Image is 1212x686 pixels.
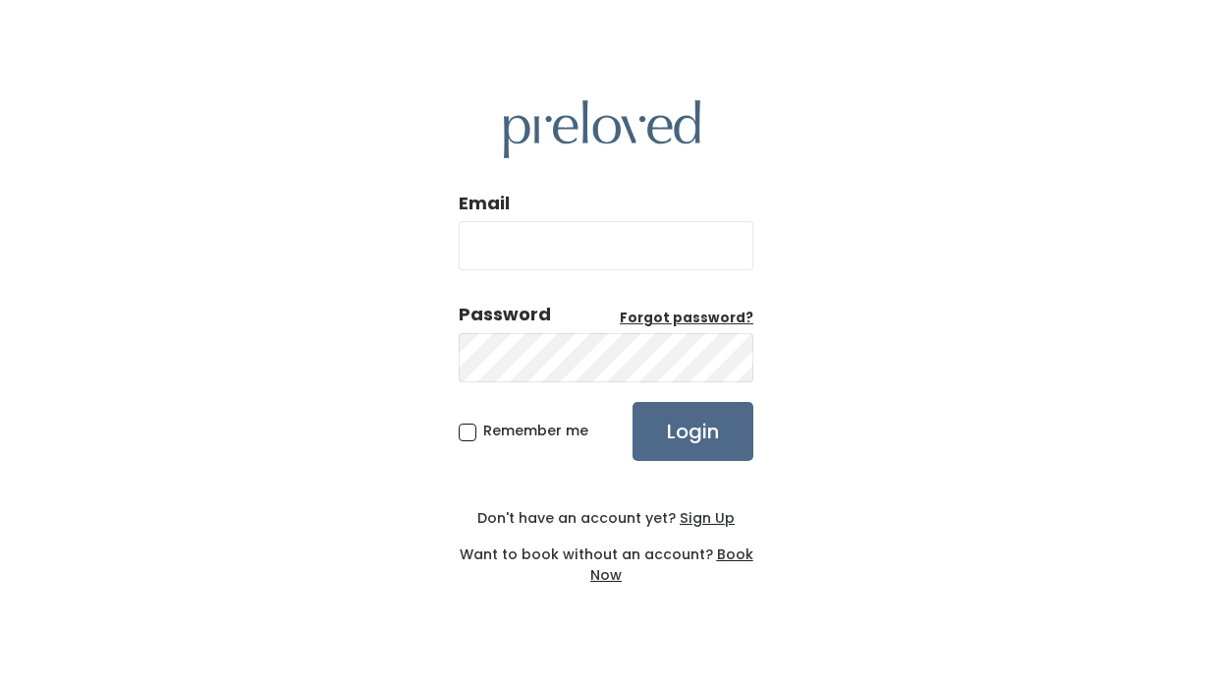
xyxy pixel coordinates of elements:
[459,302,551,327] div: Password
[633,402,753,461] input: Login
[459,529,753,586] div: Want to book without an account?
[459,508,753,529] div: Don't have an account yet?
[620,309,753,327] u: Forgot password?
[680,508,735,528] u: Sign Up
[676,508,735,528] a: Sign Up
[504,100,700,158] img: preloved logo
[459,191,510,216] label: Email
[620,309,753,328] a: Forgot password?
[590,544,753,585] a: Book Now
[483,421,588,440] span: Remember me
